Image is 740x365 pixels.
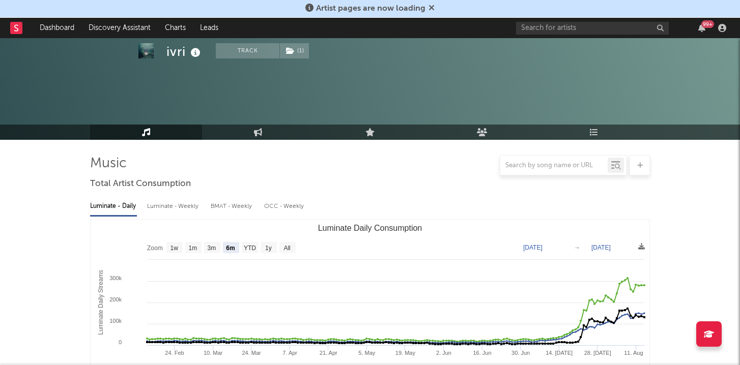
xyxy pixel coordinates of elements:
text: 7. Apr [282,350,297,356]
text: → [574,244,580,251]
text: All [283,245,290,252]
text: 24. Feb [165,350,184,356]
span: Total Artist Consumption [90,178,191,190]
text: 5. May [358,350,376,356]
text: YTD [244,245,256,252]
text: 1m [189,245,197,252]
text: 300k [109,275,122,281]
span: Artist pages are now loading [316,5,425,13]
text: 3m [208,245,216,252]
text: 2. Jun [436,350,451,356]
text: Luminate Daily Consumption [318,224,422,232]
text: Zoom [147,245,163,252]
text: 0 [119,339,122,345]
div: 99 + [701,20,714,28]
div: Luminate - Weekly [147,198,201,215]
a: Leads [193,18,225,38]
text: Luminate Daily Streams [97,270,104,334]
text: 1w [170,245,179,252]
button: Track [216,43,279,58]
button: 99+ [698,24,705,32]
text: 28. [DATE] [584,350,611,356]
span: ( 1 ) [279,43,309,58]
a: Charts [158,18,193,38]
text: 30. Jun [511,350,530,356]
text: 11. Aug [624,350,643,356]
text: 1y [265,245,272,252]
text: 16. Jun [473,350,491,356]
text: [DATE] [591,244,611,251]
input: Search for artists [516,22,669,35]
text: 100k [109,318,122,324]
div: OCC - Weekly [264,198,305,215]
button: (1) [280,43,309,58]
text: 6m [226,245,235,252]
div: BMAT - Weekly [211,198,254,215]
span: Dismiss [429,5,435,13]
input: Search by song name or URL [500,162,608,170]
text: [DATE] [523,244,543,251]
div: Luminate - Daily [90,198,137,215]
text: 24. Mar [242,350,261,356]
a: Discovery Assistant [81,18,158,38]
text: 21. Apr [320,350,337,356]
text: 19. May [395,350,416,356]
div: ivri [166,43,203,60]
text: 10. Mar [204,350,223,356]
text: 14. [DATE] [546,350,573,356]
a: Dashboard [33,18,81,38]
text: 200k [109,296,122,302]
